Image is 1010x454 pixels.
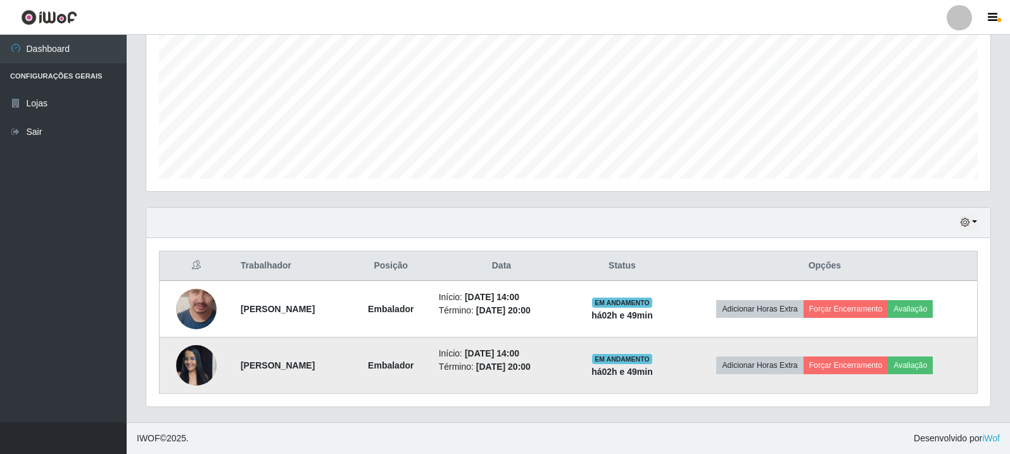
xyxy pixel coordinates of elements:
time: [DATE] 20:00 [476,305,531,315]
th: Status [572,251,672,281]
strong: Embalador [368,360,413,370]
strong: há 02 h e 49 min [591,367,653,377]
img: 1698674767978.jpeg [176,263,217,355]
span: Desenvolvido por [914,432,1000,445]
span: EM ANDAMENTO [592,298,652,308]
span: EM ANDAMENTO [592,354,652,364]
th: Opções [672,251,978,281]
th: Trabalhador [233,251,351,281]
th: Posição [351,251,431,281]
time: [DATE] 20:00 [476,362,531,372]
button: Adicionar Horas Extra [716,300,803,318]
button: Avaliação [888,356,933,374]
time: [DATE] 14:00 [465,292,519,302]
th: Data [431,251,572,281]
span: IWOF [137,433,160,443]
strong: [PERSON_NAME] [241,360,315,370]
li: Término: [439,360,565,374]
a: iWof [982,433,1000,443]
li: Início: [439,347,565,360]
strong: [PERSON_NAME] [241,304,315,314]
strong: há 02 h e 49 min [591,310,653,320]
strong: Embalador [368,304,413,314]
button: Adicionar Horas Extra [716,356,803,374]
button: Forçar Encerramento [804,300,888,318]
button: Avaliação [888,300,933,318]
time: [DATE] 14:00 [465,348,519,358]
img: 1737733011541.jpeg [176,338,217,392]
button: Forçar Encerramento [804,356,888,374]
span: © 2025 . [137,432,189,445]
li: Início: [439,291,565,304]
img: CoreUI Logo [21,9,77,25]
li: Término: [439,304,565,317]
